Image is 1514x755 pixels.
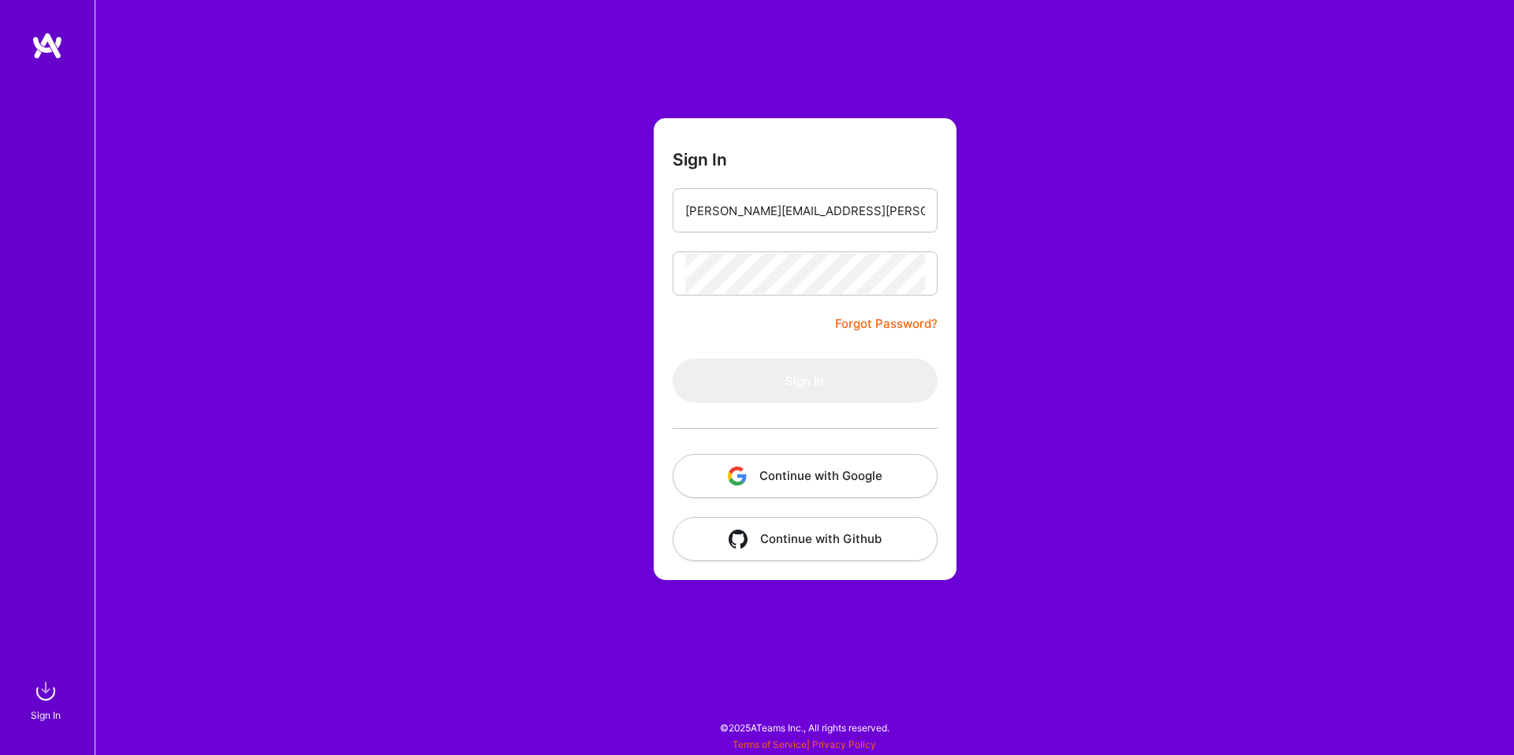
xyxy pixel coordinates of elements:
[33,675,62,723] a: sign inSign In
[31,707,61,723] div: Sign In
[812,738,876,750] a: Privacy Policy
[728,467,747,485] img: icon
[673,517,938,561] button: Continue with Github
[32,32,63,60] img: logo
[673,359,938,403] button: Sign In
[673,150,727,169] h3: Sign In
[685,191,925,231] input: Email...
[733,738,876,750] span: |
[729,530,748,549] img: icon
[835,314,938,333] a: Forgot Password?
[733,738,807,750] a: Terms of Service
[30,675,62,707] img: sign in
[673,454,938,498] button: Continue with Google
[95,708,1514,747] div: © 2025 ATeams Inc., All rights reserved.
